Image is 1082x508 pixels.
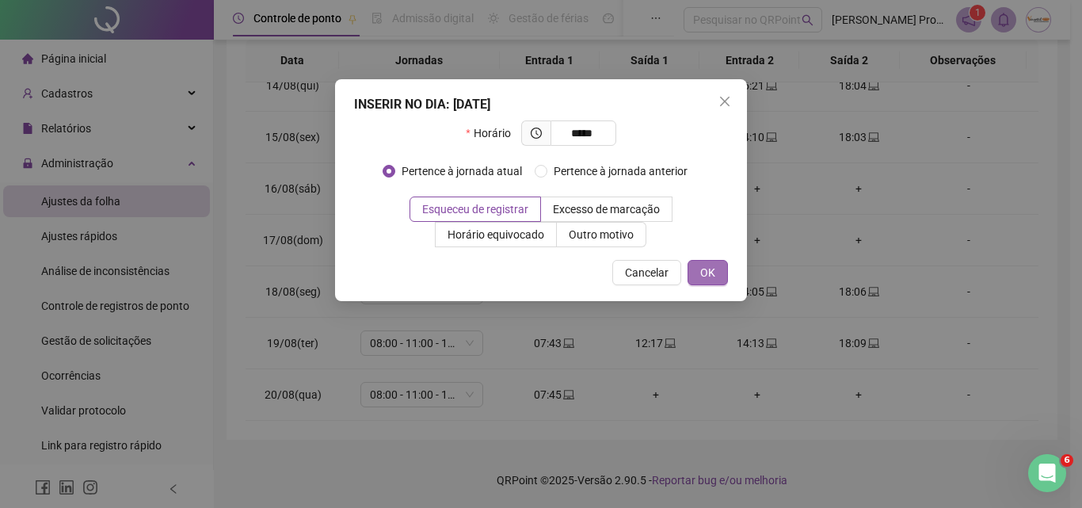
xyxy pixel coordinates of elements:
[354,95,728,114] div: INSERIR NO DIA : [DATE]
[688,260,728,285] button: OK
[700,264,715,281] span: OK
[422,203,528,216] span: Esqueceu de registrar
[1028,454,1066,492] iframe: Intercom live chat
[569,228,634,241] span: Outro motivo
[718,95,731,108] span: close
[531,128,542,139] span: clock-circle
[448,228,544,241] span: Horário equivocado
[1061,454,1073,467] span: 6
[466,120,520,146] label: Horário
[625,264,669,281] span: Cancelar
[612,260,681,285] button: Cancelar
[395,162,528,180] span: Pertence à jornada atual
[553,203,660,216] span: Excesso de marcação
[712,89,737,114] button: Close
[547,162,694,180] span: Pertence à jornada anterior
